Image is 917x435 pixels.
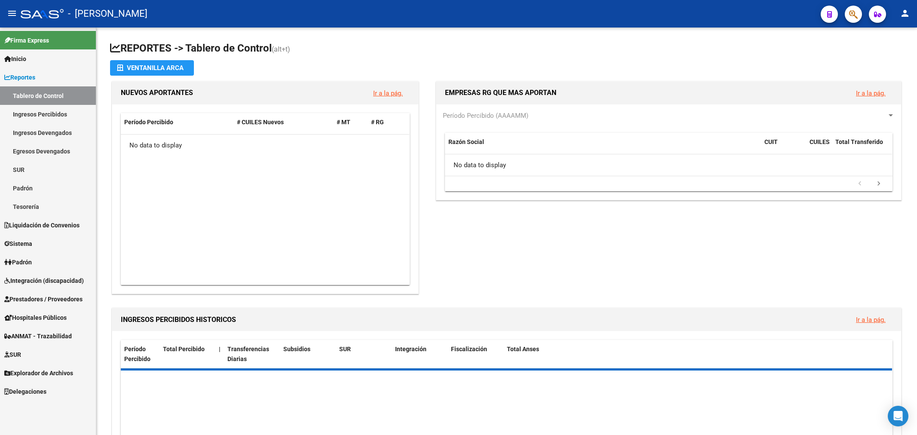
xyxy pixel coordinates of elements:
[163,346,205,352] span: Total Percibido
[448,138,484,145] span: Razón Social
[4,368,73,378] span: Explorador de Archivos
[4,331,72,341] span: ANMAT - Trazabilidad
[333,113,368,132] datatable-header-cell: # MT
[764,138,778,145] span: CUIT
[371,119,384,126] span: # RG
[856,89,886,97] a: Ir a la pág.
[4,221,80,230] span: Liquidación de Convenios
[4,73,35,82] span: Reportes
[280,340,336,368] datatable-header-cell: Subsidios
[445,133,761,161] datatable-header-cell: Razón Social
[507,346,539,352] span: Total Anses
[159,340,215,368] datatable-header-cell: Total Percibido
[121,89,193,97] span: NUEVOS APORTANTES
[856,316,886,324] a: Ir a la pág.
[336,340,392,368] datatable-header-cell: SUR
[219,346,221,352] span: |
[121,113,233,132] datatable-header-cell: Período Percibido
[4,54,26,64] span: Inicio
[124,346,150,362] span: Período Percibido
[124,119,173,126] span: Período Percibido
[445,89,556,97] span: EMPRESAS RG QUE MAS APORTAN
[121,135,409,156] div: No data to display
[121,316,236,324] span: INGRESOS PERCIBIDOS HISTORICOS
[871,179,887,189] a: go to next page
[337,119,350,126] span: # MT
[7,8,17,18] mat-icon: menu
[368,113,402,132] datatable-header-cell: # RG
[448,340,503,368] datatable-header-cell: Fiscalización
[373,89,403,97] a: Ir a la pág.
[445,154,892,176] div: No data to display
[900,8,910,18] mat-icon: person
[366,85,410,101] button: Ir a la pág.
[4,350,21,359] span: SUR
[503,340,885,368] datatable-header-cell: Total Anses
[272,45,290,53] span: (alt+t)
[852,179,868,189] a: go to previous page
[4,387,46,396] span: Delegaciones
[392,340,448,368] datatable-header-cell: Integración
[451,346,487,352] span: Fiscalización
[117,60,187,76] div: Ventanilla ARCA
[68,4,147,23] span: - [PERSON_NAME]
[110,60,194,76] button: Ventanilla ARCA
[4,276,84,285] span: Integración (discapacidad)
[888,406,908,426] div: Open Intercom Messenger
[224,340,280,368] datatable-header-cell: Transferencias Diarias
[227,346,269,362] span: Transferencias Diarias
[4,239,32,248] span: Sistema
[835,138,883,145] span: Total Transferido
[4,257,32,267] span: Padrón
[283,346,310,352] span: Subsidios
[110,41,903,56] h1: REPORTES -> Tablero de Control
[4,36,49,45] span: Firma Express
[443,112,528,119] span: Período Percibido (AAAAMM)
[832,133,892,161] datatable-header-cell: Total Transferido
[849,312,892,328] button: Ir a la pág.
[849,85,892,101] button: Ir a la pág.
[121,340,159,368] datatable-header-cell: Período Percibido
[806,133,832,161] datatable-header-cell: CUILES
[761,133,806,161] datatable-header-cell: CUIT
[237,119,284,126] span: # CUILES Nuevos
[339,346,351,352] span: SUR
[810,138,830,145] span: CUILES
[395,346,426,352] span: Integración
[4,294,83,304] span: Prestadores / Proveedores
[4,313,67,322] span: Hospitales Públicos
[233,113,333,132] datatable-header-cell: # CUILES Nuevos
[215,340,224,368] datatable-header-cell: |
